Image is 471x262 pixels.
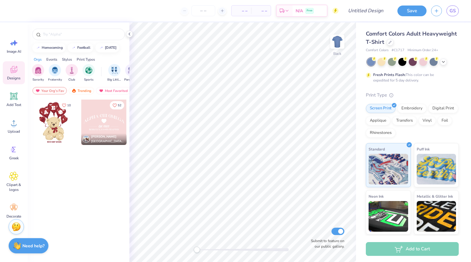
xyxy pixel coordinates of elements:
[450,7,456,14] span: GS
[373,72,449,83] div: This color can be expedited for 5 day delivery.
[308,238,344,249] label: Submit to feature on our public gallery.
[42,31,121,37] input: Try "Alpha"
[343,5,388,17] input: Untitled Design
[392,48,404,53] span: # C1717
[397,104,427,113] div: Embroidery
[8,129,20,134] span: Upload
[369,193,384,199] span: Neon Ink
[408,48,438,53] span: Minimum Order: 24 +
[124,64,138,82] button: filter button
[36,46,40,50] img: trend_line.gif
[7,76,21,81] span: Designs
[9,156,19,161] span: Greek
[366,116,390,125] div: Applique
[417,193,453,199] span: Metallic & Glitter Ink
[417,154,456,184] img: Puff Ink
[84,78,94,82] span: Sports
[366,128,396,138] div: Rhinestones
[333,51,341,56] div: Back
[62,57,72,62] div: Styles
[34,57,42,62] div: Orgs
[110,101,124,109] button: Like
[68,78,75,82] span: Club
[71,46,76,50] img: trend_line.gif
[111,67,118,74] img: Big Little Reveal Image
[369,154,408,184] img: Standard
[59,101,74,109] button: Like
[95,43,119,52] button: [DATE]
[48,78,62,82] span: Fraternity
[438,116,452,125] div: Foil
[46,57,57,62] div: Events
[307,9,312,13] span: Free
[369,146,385,152] span: Standard
[194,247,200,253] div: Accessibility label
[96,87,131,94] div: Most Favorited
[331,36,343,48] img: Back
[6,102,21,107] span: Add Text
[107,78,121,82] span: Big Little Reveal
[191,5,215,16] input: – –
[296,8,303,14] span: N/A
[77,57,95,62] div: Print Types
[4,182,24,192] span: Clipart & logos
[124,64,138,82] div: filter for Parent's Weekend
[32,64,44,82] button: filter button
[107,64,121,82] div: filter for Big Little Reveal
[48,64,62,82] button: filter button
[392,116,417,125] div: Transfers
[7,49,21,54] span: Image AI
[366,104,396,113] div: Screen Print
[66,64,78,82] div: filter for Club
[6,214,21,219] span: Decorate
[32,64,44,82] div: filter for Sorority
[68,67,75,74] img: Club Image
[428,104,458,113] div: Digital Print
[48,64,62,82] div: filter for Fraternity
[33,78,44,82] span: Sorority
[69,87,94,94] div: Trending
[417,201,456,232] img: Metallic & Glitter Ink
[42,46,63,49] div: homecoming
[105,46,117,49] div: halloween
[369,201,408,232] img: Neon Ink
[366,48,389,53] span: Comfort Colors
[71,89,76,93] img: trending.gif
[91,135,117,139] span: [PERSON_NAME]
[52,67,58,74] img: Fraternity Image
[255,8,267,14] span: – –
[22,243,44,249] strong: Need help?
[99,46,104,50] img: trend_line.gif
[77,46,90,49] div: football
[446,6,459,16] a: GS
[419,116,436,125] div: Vinyl
[33,87,67,94] div: Your Org's Fav
[235,8,247,14] span: – –
[67,104,71,107] span: 10
[32,43,66,52] button: homecoming
[85,67,92,74] img: Sports Image
[128,67,135,74] img: Parent's Weekend Image
[118,104,121,107] span: 52
[82,64,95,82] button: filter button
[397,6,427,16] button: Save
[366,30,457,46] span: Comfort Colors Adult Heavyweight T-Shirt
[82,64,95,82] div: filter for Sports
[417,146,430,152] span: Puff Ink
[66,64,78,82] button: filter button
[35,89,40,93] img: most_fav.gif
[99,89,104,93] img: most_fav.gif
[68,43,93,52] button: football
[366,92,459,99] div: Print Type
[124,78,138,82] span: Parent's Weekend
[373,72,406,77] strong: Fresh Prints Flash:
[91,139,124,144] span: [GEOGRAPHIC_DATA], [GEOGRAPHIC_DATA][US_STATE]
[107,64,121,82] button: filter button
[35,67,42,74] img: Sorority Image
